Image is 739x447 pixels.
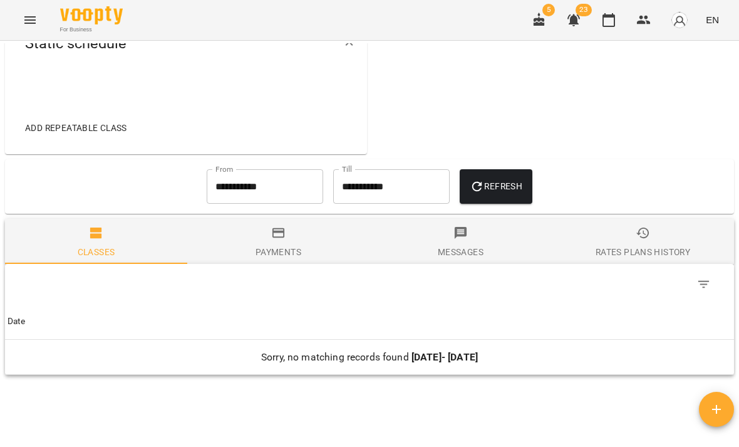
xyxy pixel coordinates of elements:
[8,314,26,329] div: Sort
[411,351,478,363] b: [DATE] - [DATE]
[596,245,690,260] div: Rates Plans History
[5,264,734,304] div: Table Toolbar
[8,350,731,365] p: Sorry, no matching records found
[460,169,532,204] button: Refresh
[256,245,301,260] div: Payments
[671,11,688,29] img: avatar_s.png
[8,314,26,329] div: Date
[15,5,45,35] button: Menu
[689,270,719,300] button: Filter
[20,117,132,139] button: Add repeatable class
[438,245,483,260] div: Messages
[470,179,522,194] span: Refresh
[576,4,592,16] span: 23
[706,13,719,26] span: EN
[25,34,127,53] span: Static schedule
[60,6,123,24] img: Voopty Logo
[542,4,555,16] span: 5
[5,11,367,76] div: Static schedule
[8,314,731,329] span: Date
[701,8,724,31] button: EN
[78,245,115,260] div: Classes
[25,120,127,135] span: Add repeatable class
[60,26,123,34] span: For Business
